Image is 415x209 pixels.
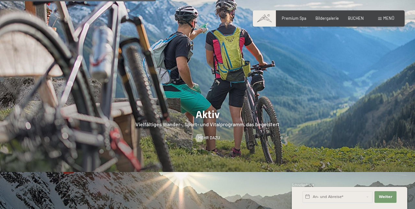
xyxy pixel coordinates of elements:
[196,135,220,141] a: Mehr dazu
[315,16,339,21] a: Bildergalerie
[374,191,397,203] button: Weiter
[292,183,314,187] span: Schnellanfrage
[198,135,220,141] span: Mehr dazu
[383,16,394,21] span: Menü
[348,16,364,21] a: BUCHEN
[282,16,306,21] a: Premium Spa
[379,194,392,200] span: Weiter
